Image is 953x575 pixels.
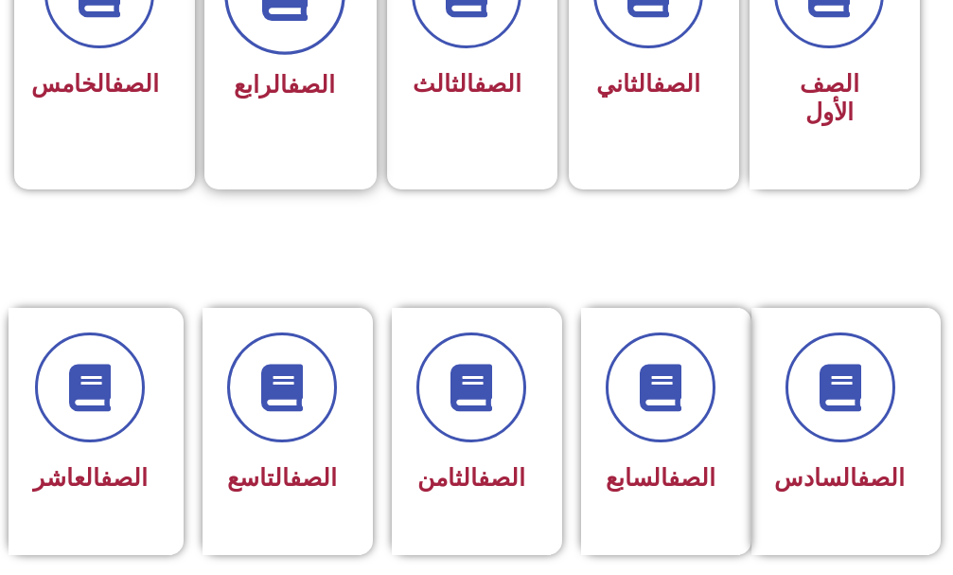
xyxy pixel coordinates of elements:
a: الصف [288,71,335,99]
a: الصف [112,70,159,98]
a: الصف [653,70,700,98]
span: الرابع [234,71,335,99]
a: الصف [100,464,148,492]
span: الخامس [31,70,159,98]
a: الصف [668,464,715,492]
span: الصف الأول [800,70,859,126]
span: السابع [606,464,715,492]
span: العاشر [33,464,148,492]
span: السادس [774,464,905,492]
span: الثامن [417,464,525,492]
span: التاسع [227,464,337,492]
a: الصف [474,70,521,98]
a: الصف [290,464,337,492]
span: الثالث [413,70,521,98]
a: الصف [478,464,525,492]
span: الثاني [596,70,700,98]
a: الصف [857,464,905,492]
